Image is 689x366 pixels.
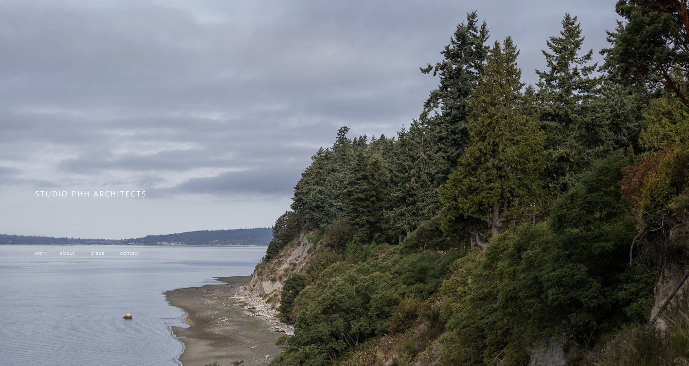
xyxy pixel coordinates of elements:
a: work [35,249,47,256]
span: STUDIO PHH ARCHITECTS [35,189,147,198]
a: press [90,249,105,256]
a: contact [120,249,139,256]
a: about [60,249,75,256]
